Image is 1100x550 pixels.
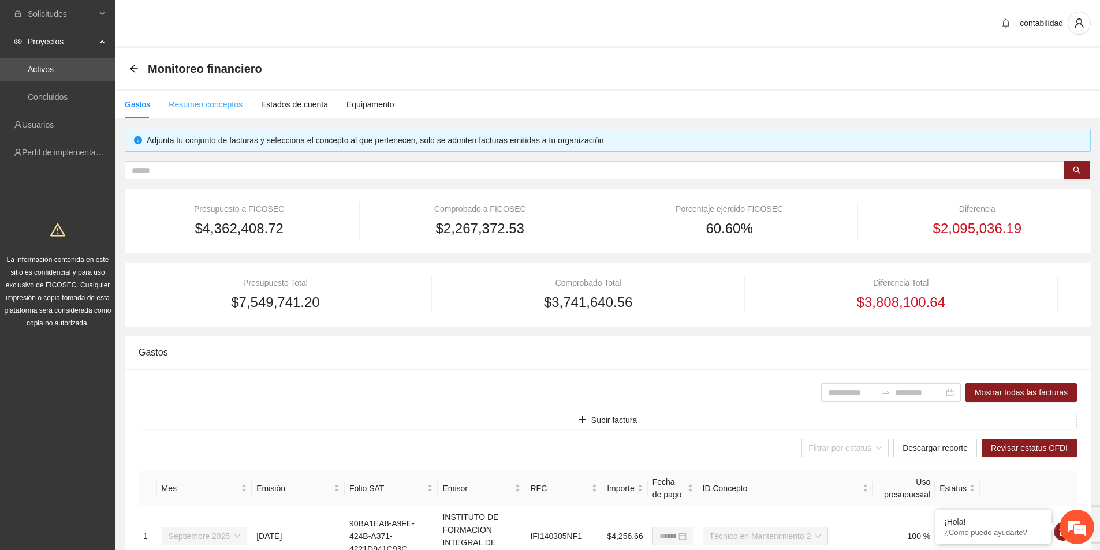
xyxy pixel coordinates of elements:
button: Mostrar todas las facturas [965,383,1077,402]
button: bell [997,14,1015,32]
span: $2,267,372.53 [435,218,524,240]
span: Técnico en Mantenimiento 2 [710,527,822,545]
a: Concluidos [28,92,68,102]
div: Gastos [125,98,150,111]
span: to [881,388,890,397]
div: Chatee con nosotros ahora [60,59,194,74]
th: Emisión [252,471,345,506]
span: warning [50,222,65,237]
span: info-circle [134,136,142,144]
span: Estatus [939,482,967,495]
button: plusSubir factura [139,411,1077,429]
span: plus [579,416,587,425]
div: Adjunta tu conjunto de facturas y selecciona el concepto al que pertenecen, solo se admiten factu... [147,134,1082,147]
th: Fecha de pago [648,471,698,506]
span: $7,549,741.20 [231,291,319,313]
span: La información contenida en este sitio es confidencial y para uso exclusivo de FICOSEC. Cualquier... [5,256,111,327]
button: delete [1054,522,1072,541]
div: Porcentaje ejercido FICOSEC [620,203,838,215]
div: Comprobado Total [452,276,725,289]
span: Proyectos [28,30,96,53]
span: Descargar reporte [903,442,968,454]
p: ¿Cómo puedo ayudarte? [944,528,1042,537]
span: $3,808,100.64 [857,291,945,313]
div: Resumen conceptos [169,98,243,111]
th: Emisor [438,471,525,506]
th: RFC [525,471,602,506]
div: Presupuesto Total [139,276,412,289]
span: bell [997,18,1015,28]
div: Diferencia Total [764,276,1038,289]
div: Presupuesto a FICOSEC [139,203,340,215]
th: Folio SAT [345,471,438,506]
a: Activos [28,65,54,74]
a: Usuarios [22,120,54,129]
span: Emisor [442,482,512,495]
div: ¡Hola! [944,517,1042,526]
span: Subir factura [591,414,637,426]
span: ID Concepto [703,482,860,495]
div: Comprobado a FICOSEC [379,203,581,215]
span: 60.60% [706,218,752,240]
th: Mes [157,471,252,506]
span: Revisar estatus CFDI [991,442,1068,454]
span: Mostrar todas las facturas [975,386,1068,399]
span: arrow-left [129,64,139,73]
span: delete [1054,527,1072,536]
span: Estamos en línea. [67,154,159,271]
span: Emisión [256,482,331,495]
th: Importe [602,471,647,506]
div: Equipamento [346,98,394,111]
span: eye [14,38,22,46]
span: Monitoreo financiero [148,59,262,78]
textarea: Escriba su mensaje y pulse “Intro” [6,315,220,356]
span: Folio SAT [349,482,424,495]
div: Minimizar ventana de chat en vivo [189,6,217,33]
a: Perfil de implementadora [22,148,112,157]
th: Estatus [935,471,980,506]
div: Back [129,64,139,74]
div: Estados de cuenta [261,98,328,111]
span: $4,362,408.72 [195,218,283,240]
span: search [1073,166,1081,175]
span: $3,741,640.56 [544,291,632,313]
div: Diferencia [878,203,1077,215]
button: Descargar reporte [893,439,977,457]
span: Solicitudes [28,2,96,25]
button: search [1064,161,1090,179]
span: user [1068,18,1090,28]
span: $2,095,036.19 [933,218,1021,240]
span: Importe [607,482,634,495]
span: Mes [162,482,239,495]
button: user [1068,12,1091,35]
span: swap-right [881,388,890,397]
span: Septiembre 2025 [169,527,241,545]
div: Gastos [139,336,1077,369]
span: inbox [14,10,22,18]
button: Revisar estatus CFDI [982,439,1077,457]
th: ID Concepto [698,471,873,506]
span: Fecha de pago [652,476,685,501]
span: RFC [530,482,589,495]
th: Uso presupuestal [873,471,935,506]
span: contabilidad [1020,18,1063,28]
